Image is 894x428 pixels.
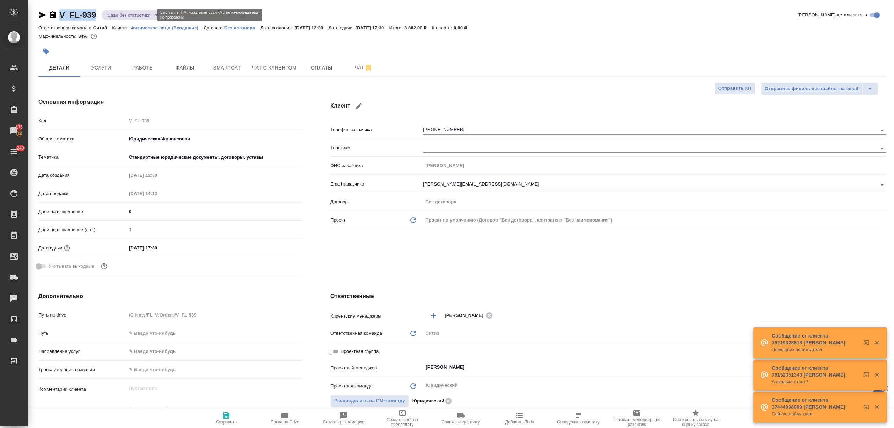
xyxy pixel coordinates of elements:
[330,181,423,188] p: Email заказчика
[126,116,302,126] input: Пустое поле
[423,197,886,207] input: Пустое поле
[423,160,886,171] input: Пустое поле
[772,332,859,346] p: Сообщение от клиента 79219328618 [PERSON_NAME]
[126,133,302,145] div: Юридическая/Финансовая
[126,170,188,180] input: Пустое поле
[330,383,373,390] p: Проектная команда
[364,64,373,72] svg: Отписаться
[445,312,488,319] span: [PERSON_NAME]
[715,82,755,95] button: Отправить КП
[216,420,237,425] span: Сохранить
[870,372,884,378] button: Закрыть
[85,64,118,72] span: Услуги
[38,208,126,215] p: Дней на выполнение
[323,420,365,425] span: Создать рекламацию
[505,420,534,425] span: Добавить Todo
[49,11,57,19] button: Скопировать ссылку
[330,198,423,205] p: Договор
[38,386,126,393] p: Комментарии клиента
[38,312,126,319] p: Путь на drive
[78,34,89,39] p: 84%
[13,145,28,152] span: 240
[2,143,26,160] a: 240
[432,408,490,428] button: Заявка на доставку
[126,151,302,163] div: Стандартные юридические документы, договоры, уставы
[423,327,886,339] div: Сити3
[305,64,338,72] span: Оплаты
[167,10,233,20] div: Сдан без статистики
[859,368,876,385] button: Открыть в новой вкладке
[330,126,423,133] p: Телефон заказчика
[38,407,126,414] p: Комментарии для ПМ/исполнителей
[608,408,666,428] button: Призвать менеджера по развитию
[38,136,126,143] p: Общая тематика
[210,64,244,72] span: Smartcat
[126,328,302,338] input: ✎ Введи что-нибудь
[761,82,862,95] button: Отправить финальные файлы на email
[105,12,153,18] button: Сдан без статистики
[761,82,878,95] div: split button
[38,226,126,233] p: Дней на выполнение (авт.)
[412,398,444,405] p: Юридический
[126,225,302,235] input: Пустое поле
[445,311,495,320] div: [PERSON_NAME]
[330,395,409,407] span: В заказе уже есть ответственный ПМ или ПМ группа
[877,125,887,135] button: Open
[38,348,126,355] p: Направление услуг
[557,420,599,425] span: Определить тематику
[63,244,72,253] button: Если добавить услуги и заполнить их объемом, то дата рассчитается автоматически
[126,64,160,72] span: Работы
[38,25,93,30] p: Ответственная команда:
[330,330,382,337] p: Ответственная команда
[454,25,472,30] p: 0,00 ₽
[131,25,204,30] p: Физическое лицо (Входящие)
[356,25,389,30] p: [DATE] 17:30
[38,172,126,179] p: Дата создания
[38,330,126,337] p: Путь
[330,395,409,407] button: Распределить на ПМ-команду
[38,11,47,19] button: Скопировать ссылку для ЯМессенджера
[59,10,96,20] a: V_FL-939
[314,408,373,428] button: Создать рекламацию
[93,25,112,30] p: Сити3
[859,400,876,417] button: Открыть в новой вкладке
[425,307,442,324] button: Добавить менеджера
[334,397,405,405] span: Распределить на ПМ-команду
[765,85,858,93] span: Отправить финальные файлы на email
[772,378,859,385] p: А сколько стоит?
[252,64,296,72] span: Чат с клиентом
[238,10,247,20] button: Доп статусы указывают на важность/срочность заказа
[330,162,423,169] p: ФИО заказчика
[670,417,721,427] span: Скопировать ссылку на оценку заказа
[347,63,380,72] span: Чат
[38,117,126,124] p: Код
[271,420,299,425] span: Папка на Drive
[260,25,294,30] p: Дата создания:
[126,206,302,217] input: ✎ Введи что-нибудь
[490,408,549,428] button: Добавить Todo
[798,12,867,19] span: [PERSON_NAME] детали заказа
[12,124,27,131] span: 176
[38,292,302,300] h4: Дополнительно
[859,336,876,353] button: Открыть в новой вкладке
[38,34,78,39] p: Маржинальность:
[870,404,884,410] button: Закрыть
[882,315,884,316] button: Open
[126,188,188,198] input: Пустое поле
[772,364,859,378] p: Сообщение от клиента 79152351343 [PERSON_NAME]
[170,12,225,18] button: [DEMOGRAPHIC_DATA]
[126,346,302,357] div: ✎ Введи что-нибудь
[330,292,886,300] h4: Ответственные
[126,310,302,320] input: Пустое поле
[102,10,161,20] div: Сдан без статистики
[112,25,130,30] p: Клиент:
[870,340,884,346] button: Закрыть
[772,397,859,411] p: Сообщение от клиента 37444998999 [PERSON_NAME]
[404,25,432,30] p: 3 882,00 ₽
[38,366,126,373] p: Транслитерация названий
[877,144,887,153] button: Open
[256,408,314,428] button: Папка на Drive
[224,24,261,30] a: Без договора
[43,64,76,72] span: Детали
[328,25,355,30] p: Дата сдачи:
